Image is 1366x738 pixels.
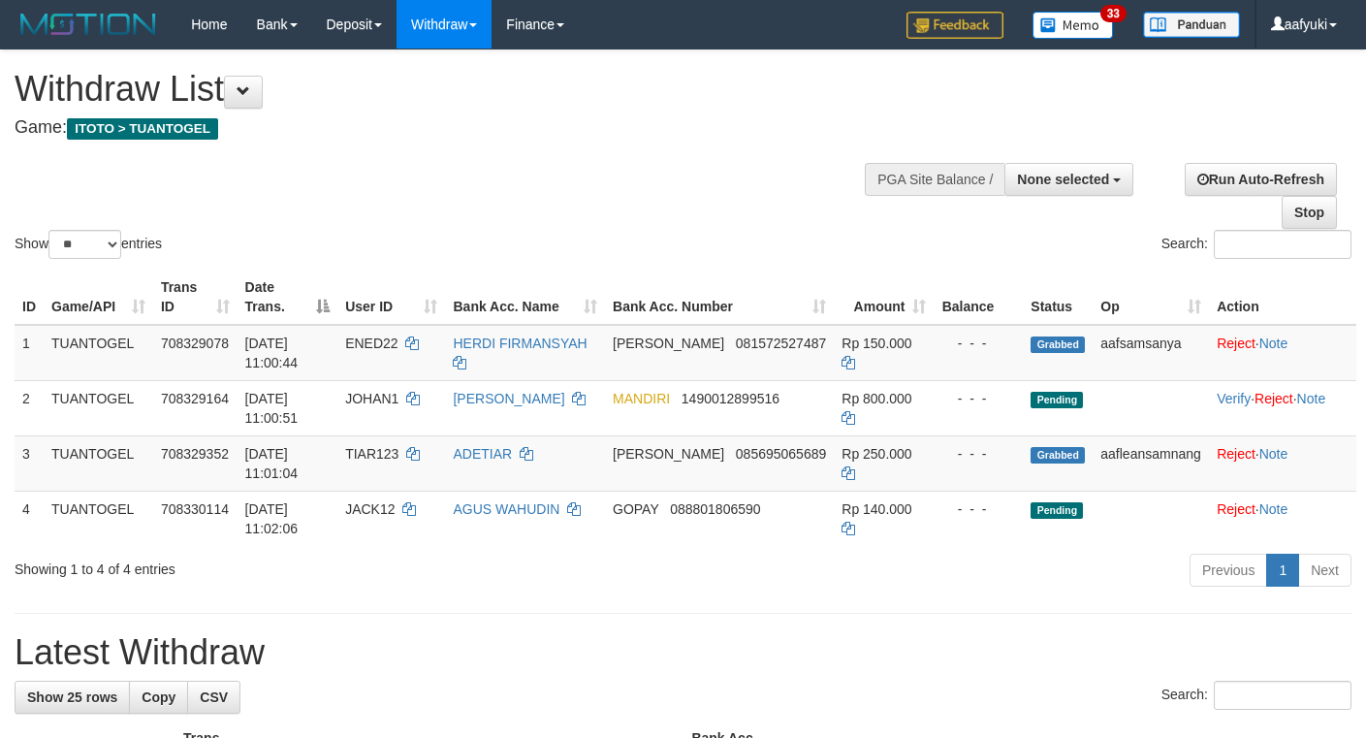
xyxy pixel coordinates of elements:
span: ITOTO > TUANTOGEL [67,118,218,140]
a: Copy [129,681,188,714]
td: aafleansamnang [1093,435,1209,491]
span: Grabbed [1031,337,1085,353]
th: Trans ID: activate to sort column ascending [153,270,238,325]
a: Previous [1190,554,1267,587]
th: Game/API: activate to sort column ascending [44,270,153,325]
span: JOHAN1 [345,391,398,406]
span: Pending [1031,392,1083,408]
span: MANDIRI [613,391,670,406]
span: Rp 250.000 [842,446,911,462]
td: · [1209,491,1356,546]
h1: Withdraw List [15,70,891,109]
span: 708329352 [161,446,229,462]
td: TUANTOGEL [44,325,153,381]
input: Search: [1214,230,1351,259]
td: TUANTOGEL [44,380,153,435]
a: Verify [1217,391,1251,406]
a: Note [1259,336,1288,351]
span: 33 [1100,5,1127,22]
a: CSV [187,681,240,714]
td: aafsamsanya [1093,325,1209,381]
a: AGUS WAHUDIN [453,501,559,517]
th: Bank Acc. Name: activate to sort column ascending [445,270,605,325]
a: 1 [1266,554,1299,587]
a: [PERSON_NAME] [453,391,564,406]
img: panduan.png [1143,12,1240,38]
td: · · [1209,380,1356,435]
span: [PERSON_NAME] [613,446,724,462]
td: · [1209,325,1356,381]
span: Copy 1490012899516 to clipboard [682,391,779,406]
span: 708330114 [161,501,229,517]
th: Balance [934,270,1023,325]
select: Showentries [48,230,121,259]
span: ENED22 [345,336,397,351]
td: TUANTOGEL [44,435,153,491]
span: Copy 081572527487 to clipboard [736,336,826,351]
span: Copy [142,690,175,705]
th: Bank Acc. Number: activate to sort column ascending [605,270,834,325]
span: CSV [200,690,228,705]
td: 1 [15,325,44,381]
div: - - - [941,499,1015,519]
td: 4 [15,491,44,546]
span: [DATE] 11:00:51 [245,391,299,426]
a: Note [1297,391,1326,406]
button: None selected [1004,163,1133,196]
span: None selected [1017,172,1109,187]
div: Showing 1 to 4 of 4 entries [15,552,555,579]
span: Rp 140.000 [842,501,911,517]
img: Feedback.jpg [906,12,1003,39]
a: Stop [1282,196,1337,229]
span: Rp 150.000 [842,336,911,351]
a: HERDI FIRMANSYAH [453,336,587,351]
span: [DATE] 11:00:44 [245,336,299,370]
a: Note [1259,446,1288,462]
div: - - - [941,389,1015,408]
span: [DATE] 11:01:04 [245,446,299,481]
div: - - - [941,444,1015,464]
div: PGA Site Balance / [865,163,1004,196]
th: Amount: activate to sort column ascending [834,270,934,325]
th: Status [1023,270,1093,325]
th: Date Trans.: activate to sort column descending [238,270,338,325]
a: Reject [1217,501,1255,517]
td: TUANTOGEL [44,491,153,546]
span: Rp 800.000 [842,391,911,406]
img: Button%20Memo.svg [1032,12,1114,39]
h1: Latest Withdraw [15,633,1351,672]
span: TIAR123 [345,446,398,462]
img: MOTION_logo.png [15,10,162,39]
label: Show entries [15,230,162,259]
th: ID [15,270,44,325]
span: Copy 088801806590 to clipboard [670,501,760,517]
span: 708329078 [161,336,229,351]
span: 708329164 [161,391,229,406]
span: Copy 085695065689 to clipboard [736,446,826,462]
a: Reject [1255,391,1293,406]
th: User ID: activate to sort column ascending [337,270,445,325]
th: Op: activate to sort column ascending [1093,270,1209,325]
a: Next [1298,554,1351,587]
a: Run Auto-Refresh [1185,163,1337,196]
span: Show 25 rows [27,690,117,705]
td: 3 [15,435,44,491]
span: [PERSON_NAME] [613,336,724,351]
span: GOPAY [613,501,658,517]
a: Reject [1217,446,1255,462]
th: Action [1209,270,1356,325]
a: Show 25 rows [15,681,130,714]
span: JACK12 [345,501,395,517]
span: Grabbed [1031,447,1085,464]
td: 2 [15,380,44,435]
a: Note [1259,501,1288,517]
td: · [1209,435,1356,491]
div: - - - [941,334,1015,353]
label: Search: [1161,230,1351,259]
span: Pending [1031,502,1083,519]
a: Reject [1217,336,1255,351]
h4: Game: [15,118,891,138]
a: ADETIAR [453,446,512,462]
span: [DATE] 11:02:06 [245,501,299,536]
label: Search: [1161,681,1351,710]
